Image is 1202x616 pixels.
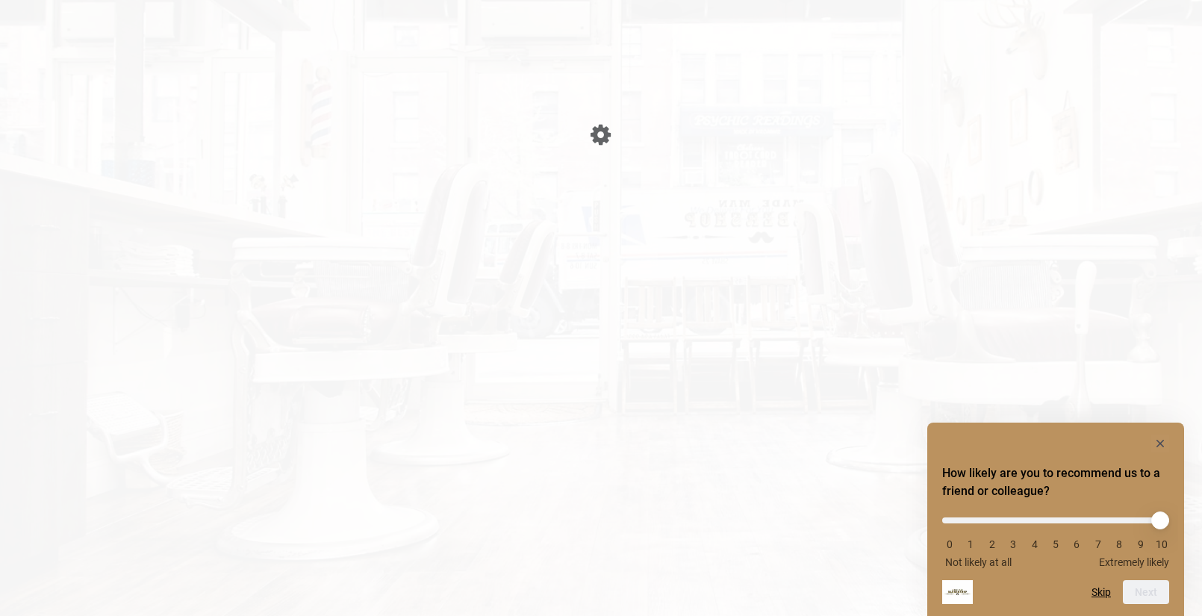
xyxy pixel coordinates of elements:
[1092,586,1111,598] button: Skip
[1112,538,1127,550] li: 8
[1123,580,1169,604] button: Next question
[1027,538,1042,550] li: 4
[942,435,1169,604] div: How likely are you to recommend us to a friend or colleague? Select an option from 0 to 10, with ...
[1048,538,1063,550] li: 5
[1091,538,1106,550] li: 7
[1006,538,1021,550] li: 3
[1151,435,1169,452] button: Hide survey
[942,464,1169,500] h2: How likely are you to recommend us to a friend or colleague? Select an option from 0 to 10, with ...
[1069,538,1084,550] li: 6
[1133,538,1148,550] li: 9
[1154,538,1169,550] li: 10
[1099,556,1169,568] span: Extremely likely
[942,506,1169,568] div: How likely are you to recommend us to a friend or colleague? Select an option from 0 to 10, with ...
[945,556,1012,568] span: Not likely at all
[942,538,957,550] li: 0
[985,538,1000,550] li: 2
[963,538,978,550] li: 1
